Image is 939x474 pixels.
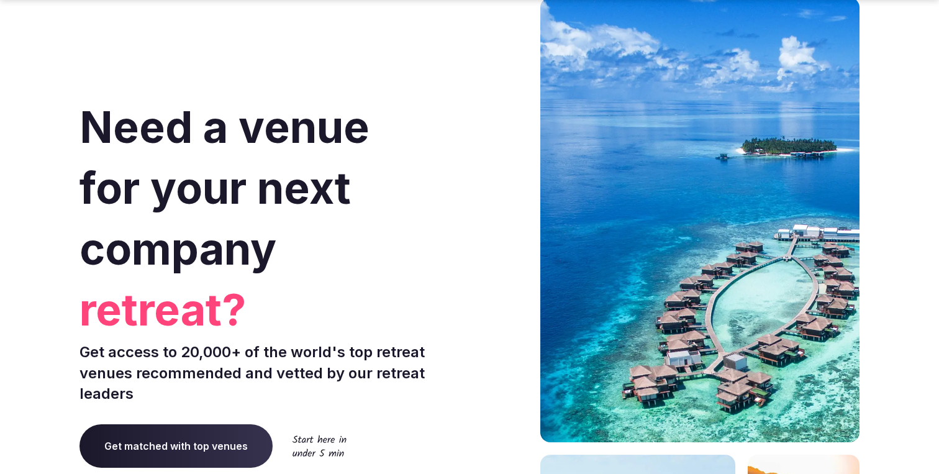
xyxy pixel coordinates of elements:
[293,435,347,457] img: Start here in under 5 min
[79,101,370,275] span: Need a venue for your next company
[79,424,273,468] a: Get matched with top venues
[79,342,465,404] p: Get access to 20,000+ of the world's top retreat venues recommended and vetted by our retreat lea...
[79,280,465,340] span: retreat?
